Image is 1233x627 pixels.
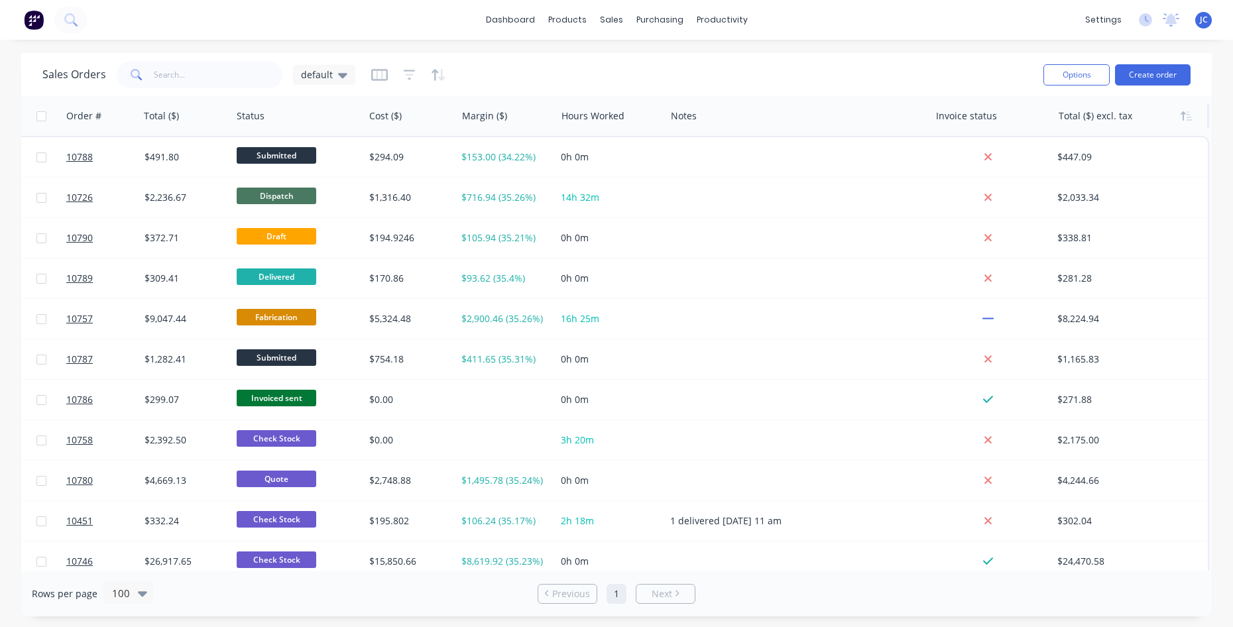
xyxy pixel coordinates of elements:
[66,474,93,487] span: 10780
[145,272,222,285] div: $309.41
[369,109,402,123] div: Cost ($)
[66,218,146,258] a: 10790
[461,191,546,204] div: $716.94 (35.26%)
[237,188,316,204] span: Dispatch
[542,10,593,30] div: products
[369,555,447,568] div: $15,850.66
[630,10,690,30] div: purchasing
[561,231,589,244] span: 0h 0m
[66,380,146,420] a: 10786
[145,514,222,528] div: $332.24
[1057,433,1195,447] div: $2,175.00
[145,474,222,487] div: $4,669.13
[1057,555,1195,568] div: $24,470.58
[66,150,93,164] span: 10788
[301,68,333,82] span: default
[461,555,546,568] div: $8,619.92 (35.23%)
[1200,14,1208,26] span: JC
[237,147,316,164] span: Submitted
[237,268,316,285] span: Delivered
[636,587,695,600] a: Next page
[1057,150,1195,164] div: $447.09
[66,191,93,204] span: 10726
[461,474,546,487] div: $1,495.78 (35.24%)
[145,433,222,447] div: $2,392.50
[369,150,447,164] div: $294.09
[690,10,754,30] div: productivity
[66,137,146,177] a: 10788
[1115,64,1191,85] button: Create order
[237,471,316,487] span: Quote
[1057,353,1195,366] div: $1,165.83
[66,272,93,285] span: 10789
[552,587,590,600] span: Previous
[237,551,316,568] span: Check Stock
[561,433,594,446] span: 3h 20m
[1057,191,1195,204] div: $2,033.34
[369,393,447,406] div: $0.00
[66,312,93,325] span: 10757
[369,353,447,366] div: $754.18
[145,555,222,568] div: $26,917.65
[1057,272,1195,285] div: $281.28
[1079,10,1128,30] div: settings
[66,258,146,298] a: 10789
[1057,231,1195,245] div: $338.81
[369,312,447,325] div: $5,324.48
[237,228,316,245] span: Draft
[145,393,222,406] div: $299.07
[561,150,589,163] span: 0h 0m
[145,231,222,245] div: $372.71
[561,393,589,406] span: 0h 0m
[532,584,701,604] ul: Pagination
[154,62,283,88] input: Search...
[670,514,911,528] div: 1 delivered [DATE] 11 am
[561,353,589,365] span: 0h 0m
[66,109,101,123] div: Order #
[561,191,599,203] span: 14h 32m
[369,433,447,447] div: $0.00
[461,312,546,325] div: $2,900.46 (35.26%)
[607,584,626,604] a: Page 1 is your current page
[145,191,222,204] div: $2,236.67
[561,272,589,284] span: 0h 0m
[561,514,594,527] span: 2h 18m
[561,312,599,325] span: 16h 25m
[145,150,222,164] div: $491.80
[1057,393,1195,406] div: $271.88
[237,309,316,325] span: Fabrication
[24,10,44,30] img: Factory
[66,299,146,339] a: 10757
[237,109,264,123] div: Status
[66,514,93,528] span: 10451
[369,191,447,204] div: $1,316.40
[369,231,447,245] div: $194.9246
[237,390,316,406] span: Invoiced sent
[66,393,93,406] span: 10786
[936,109,997,123] div: Invoice status
[461,231,546,245] div: $105.94 (35.21%)
[66,541,146,581] a: 10746
[66,353,93,366] span: 10787
[652,587,672,600] span: Next
[1043,64,1110,85] button: Options
[369,514,447,528] div: $195.802
[66,555,93,568] span: 10746
[462,109,507,123] div: Margin ($)
[593,10,630,30] div: sales
[561,555,589,567] span: 0h 0m
[461,272,546,285] div: $93.62 (35.4%)
[479,10,542,30] a: dashboard
[461,353,546,366] div: $411.65 (35.31%)
[144,109,179,123] div: Total ($)
[66,178,146,217] a: 10726
[461,150,546,164] div: $153.00 (34.22%)
[66,231,93,245] span: 10790
[561,474,589,486] span: 0h 0m
[671,109,697,123] div: Notes
[42,68,106,81] h1: Sales Orders
[66,501,146,541] a: 10451
[237,511,316,528] span: Check Stock
[145,312,222,325] div: $9,047.44
[66,339,146,379] a: 10787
